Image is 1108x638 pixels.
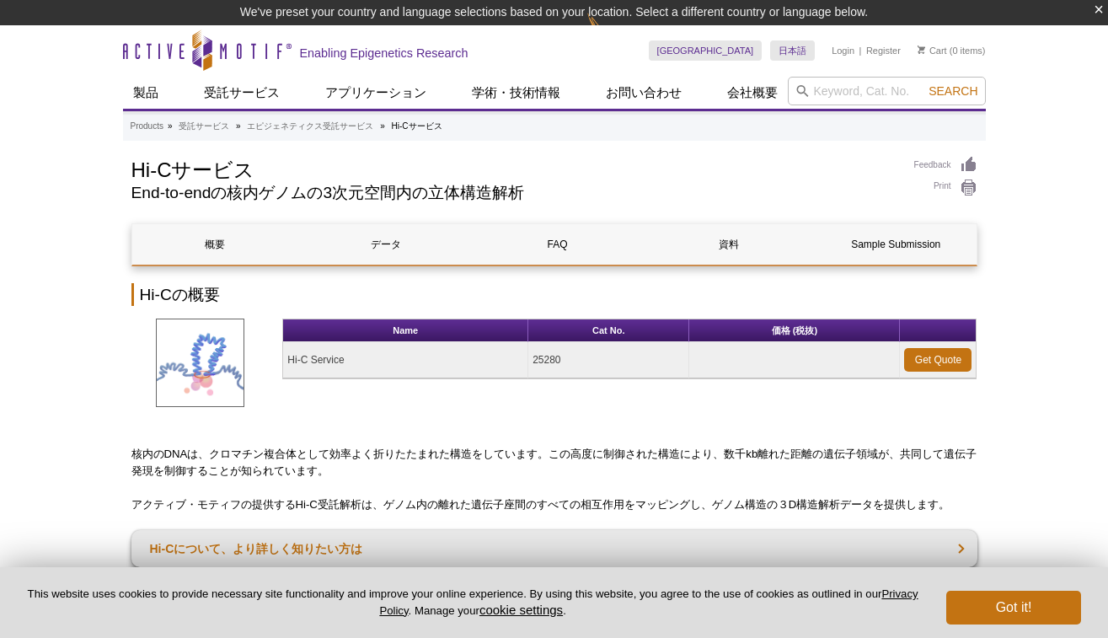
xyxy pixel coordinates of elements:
[168,121,173,131] li: »
[392,121,442,131] li: Hi-Cサービス
[131,530,977,567] a: Hi-Cについて、より詳しく知りたい方は
[918,45,947,56] a: Cart
[247,119,373,134] a: エピジェネティクス受託サービス
[462,77,570,109] a: 学術・技術情報
[131,496,977,513] p: アクティブ・モティフの提供するHi-C受託解析は、ゲノム内の離れた遺伝子座間のすべての相互作用をマッピングし、ゲノム構造の３D構造解析データを提供します。
[131,283,977,306] h2: Hi-Cの概要
[380,121,385,131] li: »
[132,224,298,265] a: 概要
[914,179,977,197] a: Print
[816,224,975,265] a: Sample Submission
[179,119,229,134] a: 受託サービス
[479,603,563,617] button: cookie settings
[596,77,692,109] a: お問い合わせ
[379,587,918,616] a: Privacy Policy
[131,185,897,201] h2: End-to-endの核内ゲノムの3次元空間内の立体構造解析
[303,224,469,265] a: データ
[770,40,815,61] a: 日本語
[283,342,528,378] td: Hi-C Service
[689,319,900,342] th: 価格 (税抜)
[859,40,862,61] li: |
[918,46,925,54] img: Your Cart
[717,77,788,109] a: 会社概要
[236,121,241,131] li: »
[123,77,169,109] a: 製品
[946,591,1081,625] button: Got it!
[788,77,986,105] input: Keyword, Cat. No.
[649,40,763,61] a: [GEOGRAPHIC_DATA]
[914,156,977,174] a: Feedback
[131,156,897,181] h1: Hi-Cサービス
[131,119,163,134] a: Products
[866,45,901,56] a: Register
[194,77,290,109] a: 受託サービス
[131,446,977,480] p: 核内のDNAは、クロマチン複合体として効率よく折りたたまれた構造をしています。この高度に制御された構造により、数千kb離れた距離の遺伝子領域が、共同して遺伝子発現を制御することが知られています。
[904,348,972,372] a: Get Quote
[832,45,854,56] a: Login
[300,46,468,61] h2: Enabling Epigenetics Research
[27,587,918,619] p: This website uses cookies to provide necessary site functionality and improve your online experie...
[929,84,977,98] span: Search
[645,224,811,265] a: 資料
[474,224,640,265] a: FAQ
[918,40,986,61] li: (0 items)
[528,342,689,378] td: 25280
[528,319,689,342] th: Cat No.
[283,319,528,342] th: Name
[156,319,244,407] img: Hi-C Service
[923,83,982,99] button: Search
[315,77,436,109] a: アプリケーション
[587,13,632,52] img: Change Here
